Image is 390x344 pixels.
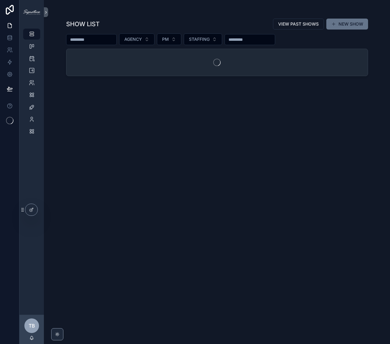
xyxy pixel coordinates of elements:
[162,36,169,42] span: PM
[157,33,181,45] button: Select Button
[184,33,222,45] button: Select Button
[23,10,40,15] img: App logo
[273,19,324,30] button: VIEW PAST SHOWS
[278,21,319,27] span: VIEW PAST SHOWS
[19,24,44,145] div: scrollable content
[189,36,210,42] span: STAFFING
[124,36,142,42] span: AGENCY
[326,19,368,30] button: NEW SHOW
[66,20,100,28] h1: SHOW LIST
[119,33,154,45] button: Select Button
[29,322,35,329] span: TB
